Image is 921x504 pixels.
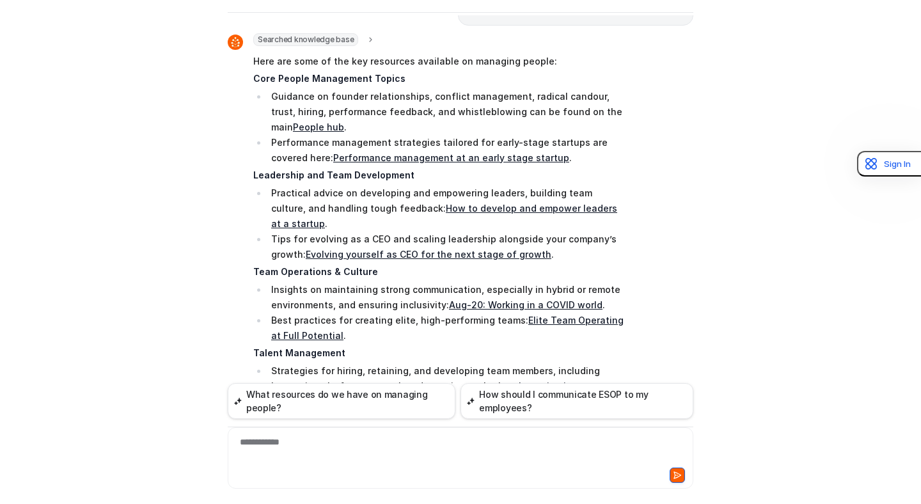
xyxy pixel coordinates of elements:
[267,89,627,135] li: Guidance on founder relationships, conflict management, radical candour, trust, hiring, performan...
[253,347,345,358] strong: Talent Management
[267,313,627,343] li: Best practices for creating elite, high-performing teams: .
[253,54,627,69] p: Here are some of the key resources available on managing people:
[306,249,551,260] a: Evolving yourself as CEO for the next stage of growth
[333,152,569,163] a: Performance management at an early stage startup
[271,203,617,229] a: How to develop and empower leaders at a startup
[267,363,627,409] li: Strategies for hiring, retaining, and developing team members, including leveraging platforms to ...
[253,169,414,180] strong: Leadership and Team Development
[228,35,243,50] img: Widget
[460,383,693,419] button: How should I communicate ESOP to my employees?
[267,185,627,232] li: Practical advice on developing and empowering leaders, building team culture, and handling tough ...
[253,33,358,46] span: Searched knowledge base
[293,122,344,132] a: People hub
[449,299,602,310] a: Aug-20: Working in a COVID world
[267,232,627,262] li: Tips for evolving as a CEO and scaling leadership alongside your company’s growth: .
[267,282,627,313] li: Insights on maintaining strong communication, especially in hybrid or remote environments, and en...
[267,135,627,166] li: Performance management strategies tailored for early-stage startups are covered here: .
[228,383,455,419] button: What resources do we have on managing people?
[253,73,405,84] strong: Core People Management Topics
[271,315,624,341] a: Elite Team Operating at Full Potential
[253,266,378,277] strong: Team Operations & Culture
